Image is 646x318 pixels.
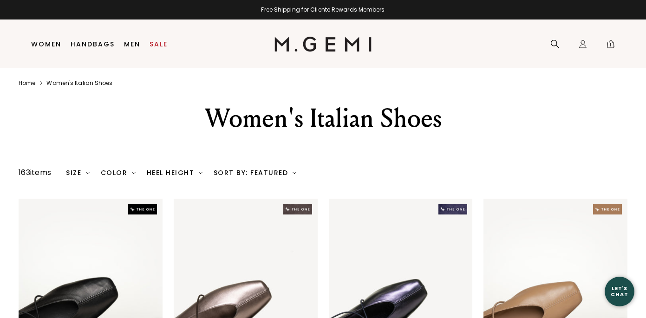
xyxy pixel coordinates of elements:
div: Size [66,169,90,176]
div: Color [101,169,136,176]
a: Handbags [71,40,115,48]
div: Let's Chat [605,286,634,297]
img: The One tag [593,204,622,214]
img: chevron-down.svg [132,171,136,175]
img: M.Gemi [274,37,372,52]
a: Women [31,40,61,48]
span: 1 [606,41,615,51]
a: Women's italian shoes [46,79,112,87]
a: Home [19,79,35,87]
img: chevron-down.svg [86,171,90,175]
img: chevron-down.svg [199,171,202,175]
a: Sale [150,40,168,48]
img: chevron-down.svg [293,171,296,175]
div: Women's Italian Shoes [151,102,496,135]
div: Sort By: Featured [214,169,296,176]
a: Men [124,40,140,48]
div: 163 items [19,167,51,178]
img: The One tag [128,204,157,214]
div: Heel Height [147,169,202,176]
